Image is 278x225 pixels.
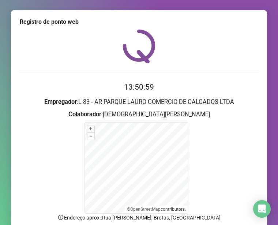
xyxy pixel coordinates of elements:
strong: Empregador [44,98,77,105]
h3: : L 83 - AR PARQUE LAURO COMERCIO DE CALCADOS LTDA [20,97,258,107]
button: + [87,125,94,132]
span: info-circle [57,214,64,221]
p: Endereço aprox. : Rua [PERSON_NAME], Brotas, [GEOGRAPHIC_DATA] [20,214,258,222]
a: OpenStreetMap [130,207,161,212]
li: © contributors. [127,207,186,212]
h3: : [DEMOGRAPHIC_DATA][PERSON_NAME] [20,110,258,119]
img: QRPoint [123,29,155,63]
button: – [87,133,94,140]
strong: Colaborador [68,111,101,118]
time: 13:50:59 [124,83,154,91]
div: Open Intercom Messenger [253,200,271,218]
div: Registro de ponto web [20,18,258,26]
